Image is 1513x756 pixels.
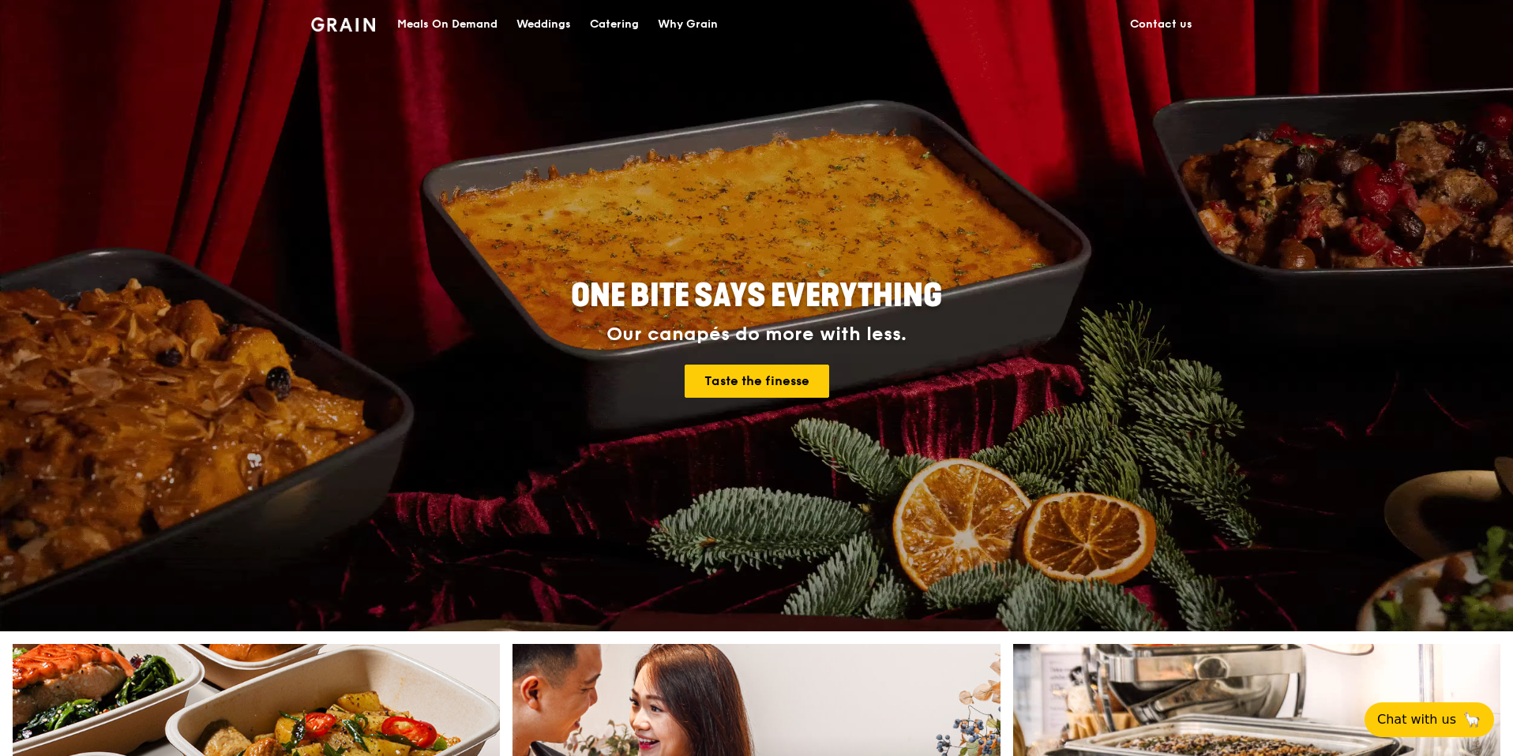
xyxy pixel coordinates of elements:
[397,1,497,48] div: Meals On Demand
[658,1,718,48] div: Why Grain
[571,277,942,315] span: ONE BITE SAYS EVERYTHING
[1365,702,1494,737] button: Chat with us🦙
[1462,710,1481,729] span: 🦙
[311,17,375,32] img: Grain
[590,1,639,48] div: Catering
[1377,710,1456,729] span: Chat with us
[472,324,1041,346] div: Our canapés do more with less.
[507,1,580,48] a: Weddings
[580,1,648,48] a: Catering
[648,1,727,48] a: Why Grain
[685,365,829,398] a: Taste the finesse
[516,1,571,48] div: Weddings
[1121,1,1202,48] a: Contact us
